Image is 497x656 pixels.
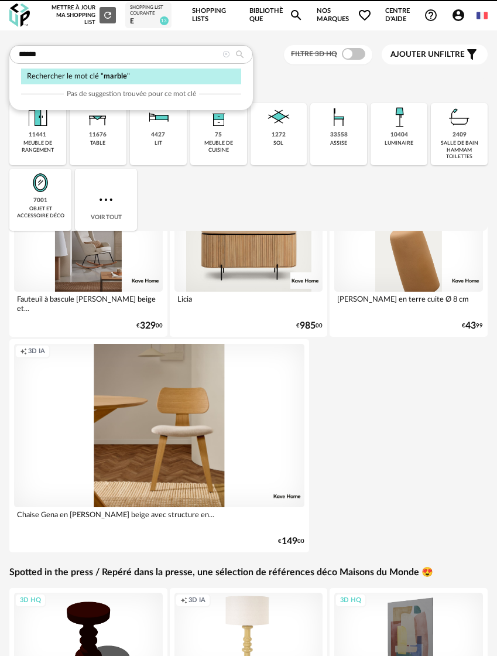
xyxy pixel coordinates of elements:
img: Assise.png [325,103,353,131]
span: Magnify icon [289,8,303,22]
div: Fauteuil à bascule [PERSON_NAME] beige et... [14,292,163,315]
div: meuble de cuisine [194,140,244,153]
a: Spotted in the press / Repéré dans la presse, une sélection de références déco Maisons du Monde 😍 [9,566,433,579]
span: filtre [390,50,465,60]
div: 11441 [29,131,46,139]
span: Account Circle icon [451,8,471,22]
a: Creation icon 3D IA Fauteuil à bascule [PERSON_NAME] beige et... €32900 [9,203,167,337]
div: € 00 [136,322,163,330]
div: € 99 [462,322,483,330]
span: Heart Outline icon [358,8,372,22]
div: Shopping List courante [130,5,167,17]
span: 3D IA [28,347,45,356]
span: Account Circle icon [451,8,465,22]
a: Creation icon 3D IA Licia €98500 [170,203,328,337]
div: Mettre à jour ma Shopping List [44,4,116,26]
img: Miroir.png [26,169,54,197]
span: Creation icon [180,596,187,605]
img: Meuble%20de%20rangement.png [23,103,52,131]
span: Filtre 3D HQ [291,50,337,57]
div: objet et accessoire déco [13,206,68,219]
button: Ajouter unfiltre Filter icon [382,45,488,64]
div: Voir tout [75,169,137,231]
div: Licia [174,292,323,315]
span: 149 [282,538,297,545]
div: meuble de rangement [13,140,63,153]
img: Table.png [84,103,112,131]
div: sol [273,140,283,146]
span: Centre d'aideHelp Circle Outline icon [385,7,438,24]
div: salle de bain hammam toilettes [434,140,484,160]
span: 43 [465,322,476,330]
div: 11676 [89,131,107,139]
span: 985 [300,322,316,330]
span: Creation icon [20,347,27,356]
span: Help Circle Outline icon [424,8,438,22]
a: Creation icon 3D IA Chaise Gena en [PERSON_NAME] beige avec structure en... €14900 [9,339,309,552]
div: 3D HQ [15,593,46,608]
div: Chaise Gena en [PERSON_NAME] beige avec structure en... [14,507,304,531]
span: marble [104,73,127,80]
img: Literie.png [144,103,172,131]
span: 13 [160,16,169,25]
div: 33558 [330,131,348,139]
div: 7001 [33,197,47,204]
img: OXP [9,4,30,28]
div: 2409 [453,131,467,139]
div: assise [330,140,347,146]
span: Pas de suggestion trouvée pour ce mot clé [67,89,196,98]
img: Luminaire.png [385,103,413,131]
div: e [130,17,167,26]
div: 4427 [151,131,165,139]
img: Sol.png [265,103,293,131]
div: 75 [215,131,222,139]
img: Rangement.png [204,103,232,131]
div: table [90,140,105,146]
div: 10404 [390,131,408,139]
div: [PERSON_NAME] en terre cuite Ø 8 cm [334,292,483,315]
span: 3D IA [188,596,205,605]
div: luminaire [385,140,413,146]
a: Creation icon 3D IA [PERSON_NAME] en terre cuite Ø 8 cm €4399 [330,203,488,337]
div: € 00 [278,538,304,545]
div: Rechercher le mot clé " " [21,69,241,84]
div: lit [155,140,162,146]
span: Filter icon [465,47,479,61]
div: 1272 [272,131,286,139]
span: 329 [140,322,156,330]
span: Ajouter un [390,50,440,59]
img: fr [477,10,488,21]
img: Salle%20de%20bain.png [445,103,474,131]
span: Refresh icon [102,12,113,18]
a: Shopping List courante e 13 [130,5,167,26]
div: € 00 [296,322,323,330]
img: more.7b13dc1.svg [97,190,115,209]
div: 3D HQ [335,593,366,608]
